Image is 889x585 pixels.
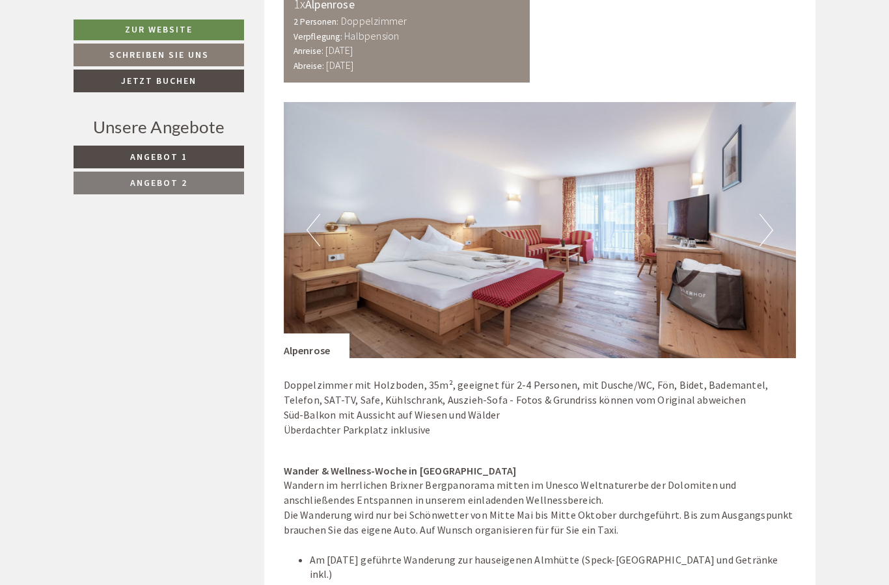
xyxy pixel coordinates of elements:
[74,70,244,92] a: Jetzt buchen
[284,463,797,478] div: Wander & Wellness-Woche in [GEOGRAPHIC_DATA]
[284,333,350,358] div: Alpenrose
[74,115,244,139] div: Unsere Angebote
[325,44,353,57] b: [DATE]
[284,102,797,358] img: image
[20,64,206,73] small: 22:00
[294,31,342,42] small: Verpflegung:
[10,36,213,75] div: Guten Tag, wie können wir Ihnen helfen?
[294,45,324,57] small: Anreise:
[307,214,320,246] button: Previous
[294,60,325,71] small: Abreise:
[344,29,399,42] b: Halbpension
[130,177,187,188] span: Angebot 2
[759,214,773,246] button: Next
[74,44,244,66] a: Schreiben Sie uns
[74,19,244,40] a: Zur Website
[435,343,513,365] button: Senden
[232,10,280,32] div: [DATE]
[284,378,797,437] p: Doppelzimmer mit Holzboden, 35m², geeignet für 2-4 Personen, mit Dusche/WC, Fön, Bidet, Bademante...
[20,38,206,49] div: [GEOGRAPHIC_DATA]
[130,151,187,162] span: Angebot 1
[341,14,407,27] b: Doppelzimmer
[326,58,353,71] b: [DATE]
[294,16,339,27] small: 2 Personen:
[310,552,797,582] li: Am [DATE] geführte Wanderung zur hauseigenen Almhütte (Speck-[GEOGRAPHIC_DATA] und Getränke inkl.)
[284,478,797,537] div: Wandern im herrlichen Brixner Bergpanorama mitten im Unesco Weltnaturerbe der Dolomiten und ansch...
